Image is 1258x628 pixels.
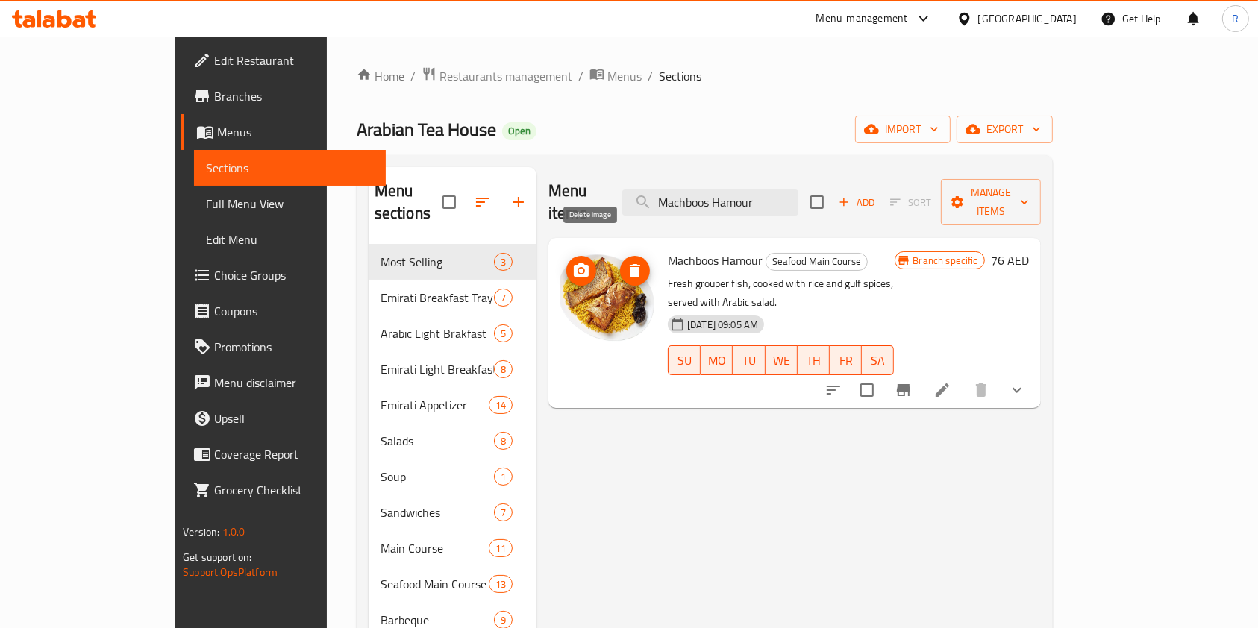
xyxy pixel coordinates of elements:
[816,372,851,408] button: sort-choices
[560,250,656,345] img: Machboos Hamour
[181,293,386,329] a: Coupons
[381,360,494,378] span: Emirati Light Breakfast
[217,123,374,141] span: Menus
[494,468,513,486] div: items
[214,409,374,427] span: Upsell
[181,472,386,508] a: Grocery Checklist
[489,539,513,557] div: items
[439,67,572,85] span: Restaurants management
[968,120,1041,139] span: export
[620,256,650,286] button: delete image
[801,186,833,218] span: Select section
[214,481,374,499] span: Grocery Checklist
[369,315,536,351] div: Arabic Light Brakfast5
[933,381,951,399] a: Edit menu item
[495,434,512,448] span: 8
[495,327,512,341] span: 5
[381,468,494,486] span: Soup
[766,253,868,271] div: Seafood Main Course
[381,396,489,414] div: Emirati Appetizer
[183,562,278,582] a: Support.OpsPlatform
[941,179,1041,225] button: Manage items
[181,436,386,472] a: Coverage Report
[181,257,386,293] a: Choice Groups
[963,372,999,408] button: delete
[836,194,877,211] span: Add
[181,43,386,78] a: Edit Restaurant
[357,66,1053,86] nav: breadcrumb
[183,522,219,541] span: Version:
[501,184,536,220] button: Add section
[733,345,765,375] button: TU
[798,345,830,375] button: TH
[381,575,489,593] div: Seafood Main Course
[410,67,416,85] li: /
[381,539,489,557] div: Main Course
[369,566,536,602] div: Seafood Main Course13
[181,401,386,436] a: Upsell
[701,345,733,375] button: MO
[681,318,764,332] span: [DATE] 09:05 AM
[381,253,494,271] span: Most Selling
[381,432,494,450] span: Salads
[434,186,465,218] span: Select all sections
[369,244,536,280] div: Most Selling3
[369,530,536,566] div: Main Course11
[648,67,653,85] li: /
[494,360,513,378] div: items
[369,351,536,387] div: Emirati Light Breakfast8
[214,302,374,320] span: Coupons
[868,350,888,371] span: SA
[495,362,512,377] span: 8
[991,250,1029,271] h6: 76 AED
[183,547,251,567] span: Get support on:
[766,253,867,270] span: Seafood Main Course
[181,329,386,365] a: Promotions
[465,184,501,220] span: Sort sections
[369,459,536,494] div: Soup1
[880,191,941,214] span: Select section first
[494,503,513,521] div: items
[548,180,604,224] h2: Menu items
[566,256,596,286] button: upload picture
[707,350,727,371] span: MO
[578,67,583,85] li: /
[495,506,512,520] span: 7
[214,445,374,463] span: Coverage Report
[804,350,824,371] span: TH
[494,253,513,271] div: items
[489,575,513,593] div: items
[489,577,512,591] span: 13
[489,398,512,412] span: 14
[502,122,536,140] div: Open
[206,230,374,248] span: Edit Menu
[867,120,939,139] span: import
[833,191,880,214] button: Add
[422,66,572,86] a: Restaurants management
[907,254,984,268] span: Branch specific
[668,274,894,312] p: Fresh grouper fish, cooked with rice and gulf spices, served with Arabic salad.
[502,125,536,137] span: Open
[675,350,695,371] span: SU
[953,183,1029,221] span: Manage items
[489,396,513,414] div: items
[766,345,798,375] button: WE
[495,470,512,484] span: 1
[494,432,513,450] div: items
[999,372,1035,408] button: show more
[181,114,386,150] a: Menus
[214,51,374,69] span: Edit Restaurant
[855,116,951,143] button: import
[851,374,883,406] span: Select to update
[214,266,374,284] span: Choice Groups
[206,159,374,177] span: Sections
[222,522,245,541] span: 1.0.0
[816,10,908,28] div: Menu-management
[381,289,494,307] span: Emirati Breakfast Tray
[772,350,792,371] span: WE
[494,289,513,307] div: items
[214,87,374,105] span: Branches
